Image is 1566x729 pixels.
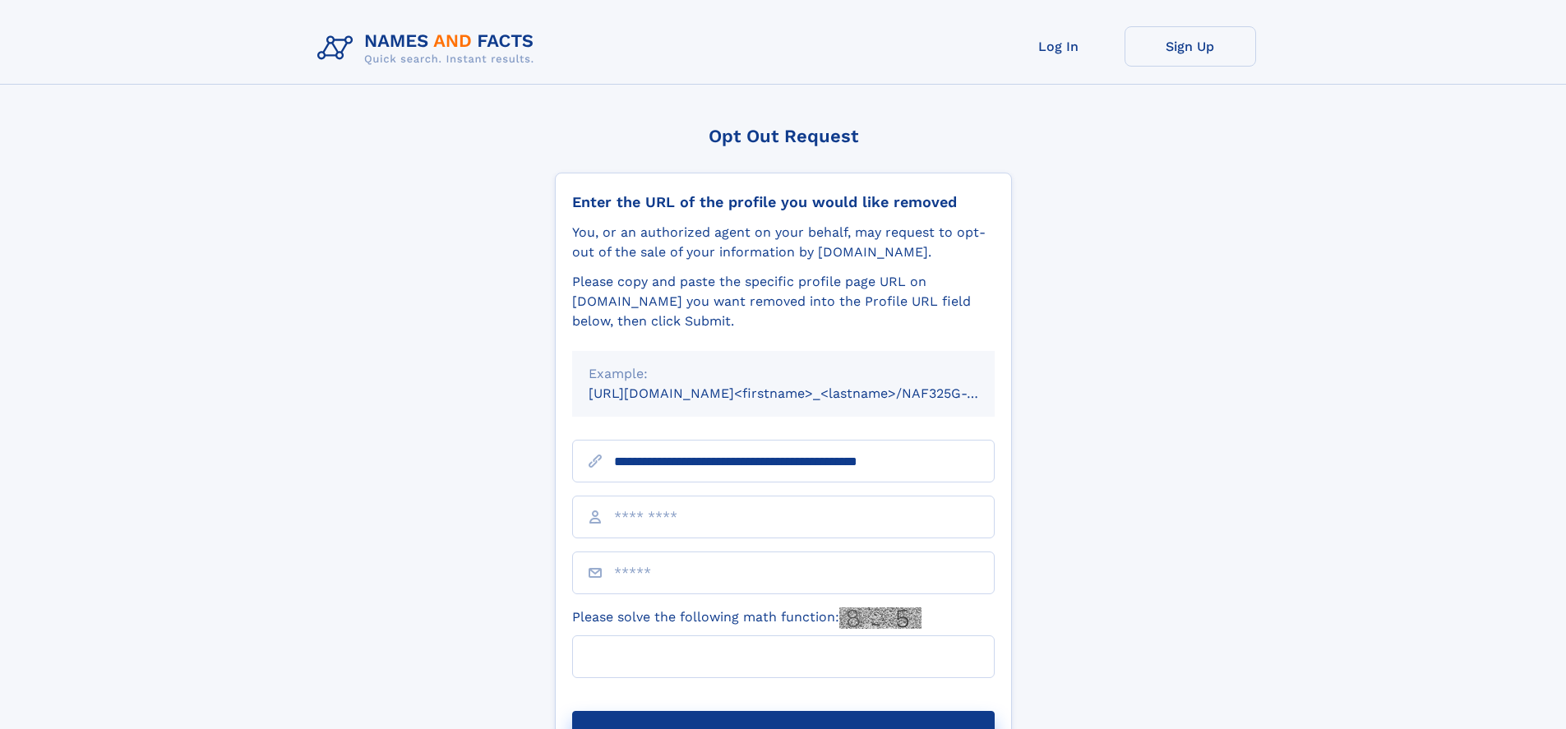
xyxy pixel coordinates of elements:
a: Sign Up [1125,26,1256,67]
small: [URL][DOMAIN_NAME]<firstname>_<lastname>/NAF325G-xxxxxxxx [589,385,1026,401]
label: Please solve the following math function: [572,607,922,629]
div: You, or an authorized agent on your behalf, may request to opt-out of the sale of your informatio... [572,223,995,262]
a: Log In [993,26,1125,67]
div: Example: [589,364,978,384]
div: Opt Out Request [555,126,1012,146]
div: Please copy and paste the specific profile page URL on [DOMAIN_NAME] you want removed into the Pr... [572,272,995,331]
img: Logo Names and Facts [311,26,547,71]
div: Enter the URL of the profile you would like removed [572,193,995,211]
